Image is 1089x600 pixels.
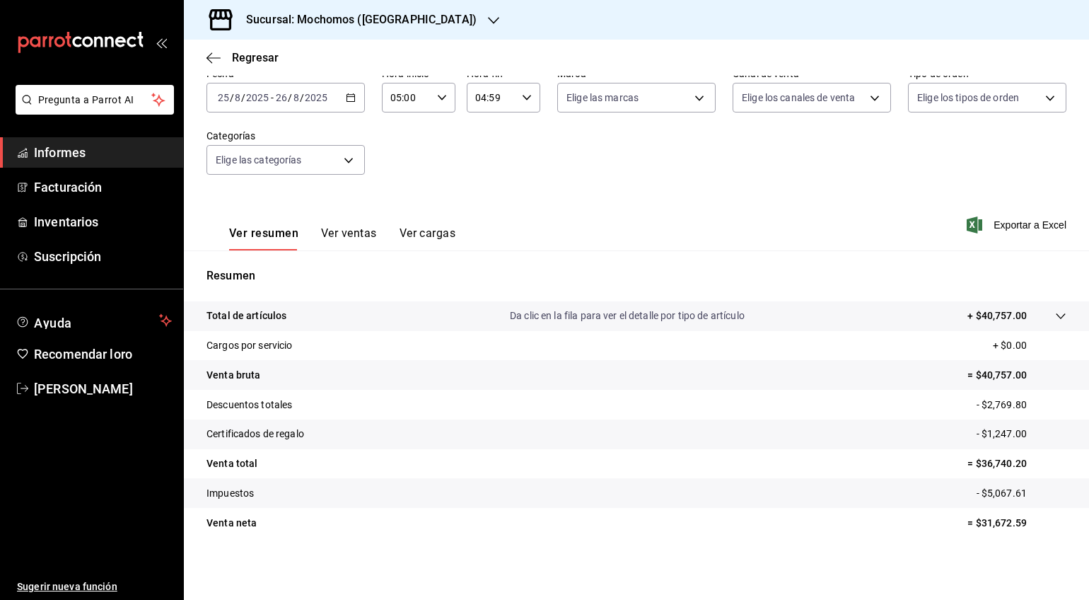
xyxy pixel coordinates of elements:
font: Pregunta a Parrot AI [38,94,134,105]
font: Elige los tipos de orden [917,92,1019,103]
font: = $40,757.00 [967,369,1027,381]
font: Inventarios [34,214,98,229]
font: Categorías [206,130,255,142]
input: -- [217,92,230,103]
font: - $5,067.61 [977,487,1027,499]
font: Venta total [206,458,257,469]
input: -- [234,92,241,103]
a: Pregunta a Parrot AI [10,103,174,117]
font: Informes [34,145,86,160]
font: Impuestos [206,487,254,499]
button: abrir_cajón_menú [156,37,167,48]
font: = $36,740.20 [967,458,1027,469]
font: Elige las marcas [566,92,639,103]
font: Ver resumen [229,226,298,240]
input: -- [275,92,288,103]
font: Exportar a Excel [994,219,1066,231]
font: Venta neta [206,517,257,529]
font: / [230,92,234,103]
font: Venta bruta [206,369,260,381]
font: Descuentos totales [206,399,292,410]
input: ---- [304,92,328,103]
font: Sucursal: Mochomos ([GEOGRAPHIC_DATA]) [246,13,477,26]
button: Pregunta a Parrot AI [16,85,174,115]
div: pestañas de navegación [229,226,455,250]
font: Suscripción [34,249,101,264]
font: Certificados de regalo [206,428,304,439]
button: Regresar [206,51,279,64]
font: [PERSON_NAME] [34,381,133,396]
font: Cargos por servicio [206,340,293,351]
font: Total de artículos [206,310,286,321]
font: Da clic en la fila para ver el detalle por tipo de artículo [510,310,745,321]
font: Ayuda [34,316,72,330]
font: - $1,247.00 [977,428,1027,439]
font: Elige los canales de venta [742,92,855,103]
input: -- [293,92,300,103]
font: Elige las categorías [216,154,302,166]
font: - $2,769.80 [977,399,1027,410]
font: + $40,757.00 [967,310,1027,321]
font: Resumen [206,269,255,282]
font: Regresar [232,51,279,64]
font: Ver ventas [321,226,377,240]
button: Exportar a Excel [969,217,1066,233]
font: - [271,92,274,103]
input: ---- [245,92,269,103]
font: Facturación [34,180,102,195]
font: / [300,92,304,103]
font: / [288,92,292,103]
font: + $0.00 [993,340,1027,351]
font: = $31,672.59 [967,517,1027,529]
font: Sugerir nueva función [17,581,117,592]
font: Ver cargas [400,226,456,240]
font: Recomendar loro [34,347,132,362]
font: / [241,92,245,103]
